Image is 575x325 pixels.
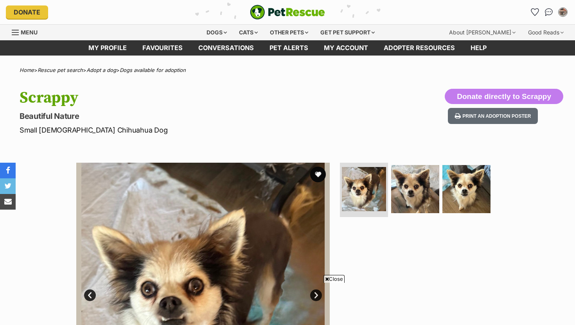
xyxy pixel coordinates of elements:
button: Print an adoption poster [448,108,538,124]
img: Photo of Scrappy [342,167,386,211]
a: conversations [190,40,262,56]
img: Photo of Scrappy [391,165,439,213]
a: Adopt a dog [86,67,116,73]
img: Philippa Sheehan profile pic [559,8,567,16]
div: About [PERSON_NAME] [444,25,521,40]
a: My profile [81,40,135,56]
a: Prev [84,289,96,301]
button: Donate directly to Scrappy [445,89,563,104]
div: Other pets [264,25,314,40]
a: Conversations [543,6,555,18]
div: Get pet support [315,25,380,40]
a: Home [20,67,34,73]
a: Donate [6,5,48,19]
a: Menu [12,25,43,39]
div: Cats [234,25,263,40]
a: PetRescue [250,5,325,20]
button: My account [557,6,569,18]
a: Favourites [528,6,541,18]
a: Favourites [135,40,190,56]
iframe: Advertisement [145,286,430,321]
p: Small [DEMOGRAPHIC_DATA] Chihuahua Dog [20,125,350,135]
a: Pet alerts [262,40,316,56]
p: Beautiful Nature [20,111,350,122]
ul: Account quick links [528,6,569,18]
a: Adopter resources [376,40,463,56]
img: Photo of Scrappy [442,165,491,213]
div: Good Reads [523,25,569,40]
h1: Scrappy [20,89,350,107]
a: Help [463,40,494,56]
img: logo-e224e6f780fb5917bec1dbf3a21bbac754714ae5b6737aabdf751b685950b380.svg [250,5,325,20]
img: chat-41dd97257d64d25036548639549fe6c8038ab92f7586957e7f3b1b290dea8141.svg [545,8,553,16]
span: Menu [21,29,38,36]
a: Rescue pet search [38,67,83,73]
span: Close [323,275,345,283]
a: Dogs available for adoption [120,67,186,73]
div: Dogs [201,25,232,40]
button: favourite [310,167,326,182]
a: My account [316,40,376,56]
